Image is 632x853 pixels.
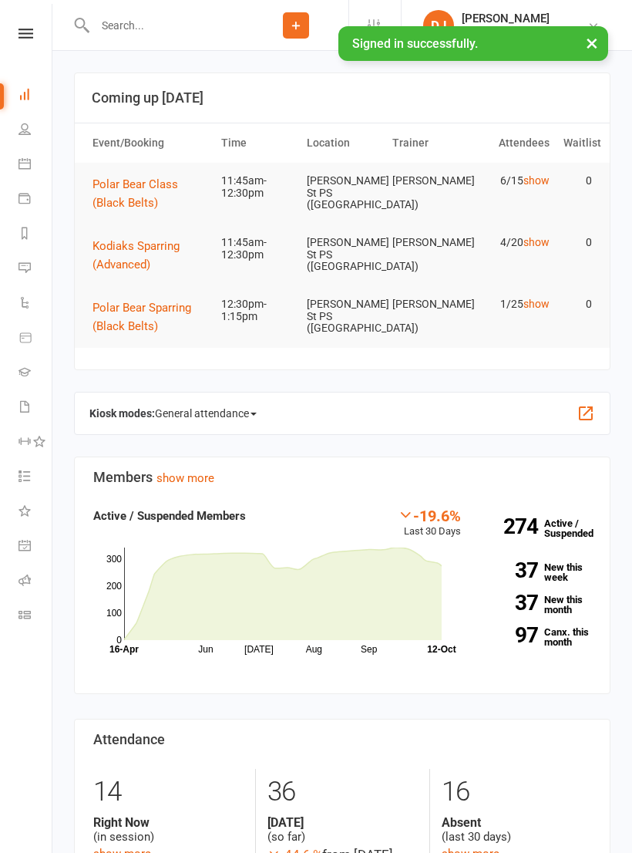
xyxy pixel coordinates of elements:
[92,301,191,333] span: Polar Bear Sparring (Black Belts)
[18,565,53,599] a: Roll call kiosk mode
[267,769,417,815] div: 36
[92,239,180,271] span: Kodiaks Sparring (Advanced)
[18,599,53,634] a: Class kiosk mode
[155,401,257,426] span: General attendance
[214,286,300,335] td: 12:30pm-1:15pm
[385,163,471,199] td: [PERSON_NAME]
[300,286,385,346] td: [PERSON_NAME] St PS ([GEOGRAPHIC_DATA])
[484,627,591,647] a: 97Canx. this month
[523,298,550,310] a: show
[92,237,207,274] button: Kodiaks Sparring (Advanced)
[93,509,246,523] strong: Active / Suspended Members
[556,123,600,163] th: Waitlist
[93,815,244,830] strong: Right Now
[484,560,538,581] strong: 37
[352,36,478,51] span: Signed in successfully.
[92,175,207,212] button: Polar Bear Class (Black Belts)
[442,815,591,830] strong: Absent
[385,224,471,261] td: [PERSON_NAME]
[300,163,385,223] td: [PERSON_NAME] St PS ([GEOGRAPHIC_DATA])
[93,470,591,485] h3: Members
[18,113,53,148] a: People
[471,224,556,261] td: 4/20
[484,516,538,537] strong: 274
[92,298,207,335] button: Polar Bear Sparring (Black Belts)
[90,15,244,36] input: Search...
[214,123,300,163] th: Time
[93,815,244,845] div: (in session)
[214,224,300,273] td: 11:45am-12:30pm
[18,217,53,252] a: Reports
[214,163,300,211] td: 11:45am-12:30pm
[523,236,550,248] a: show
[462,25,561,39] div: 7 Strikes Martial Arts
[523,174,550,187] a: show
[92,90,593,106] h3: Coming up [DATE]
[423,10,454,41] div: DJ
[462,12,561,25] div: [PERSON_NAME]
[385,286,471,322] td: [PERSON_NAME]
[476,507,603,550] a: 274Active / Suspended
[18,148,53,183] a: Calendar
[471,163,556,199] td: 6/15
[484,595,591,615] a: 37New this month
[471,123,556,163] th: Attendees
[267,815,417,830] strong: [DATE]
[89,407,155,420] strong: Kiosk modes:
[442,769,591,815] div: 16
[18,183,53,217] a: Payments
[267,815,417,845] div: (so far)
[300,123,385,163] th: Location
[93,732,591,747] h3: Attendance
[442,815,591,845] div: (last 30 days)
[578,26,606,59] button: ×
[398,507,461,540] div: Last 30 Days
[484,562,591,582] a: 37New this week
[556,224,600,261] td: 0
[556,163,600,199] td: 0
[471,286,556,322] td: 1/25
[92,177,178,210] span: Polar Bear Class (Black Belts)
[18,79,53,113] a: Dashboard
[86,123,214,163] th: Event/Booking
[18,322,53,356] a: Product Sales
[385,123,471,163] th: Trainer
[300,224,385,285] td: [PERSON_NAME] St PS ([GEOGRAPHIC_DATA])
[18,530,53,565] a: General attendance kiosk mode
[398,507,461,524] div: -19.6%
[556,286,600,322] td: 0
[18,495,53,530] a: What's New
[484,625,538,646] strong: 97
[156,471,214,485] a: show more
[484,592,538,613] strong: 37
[93,769,244,815] div: 14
